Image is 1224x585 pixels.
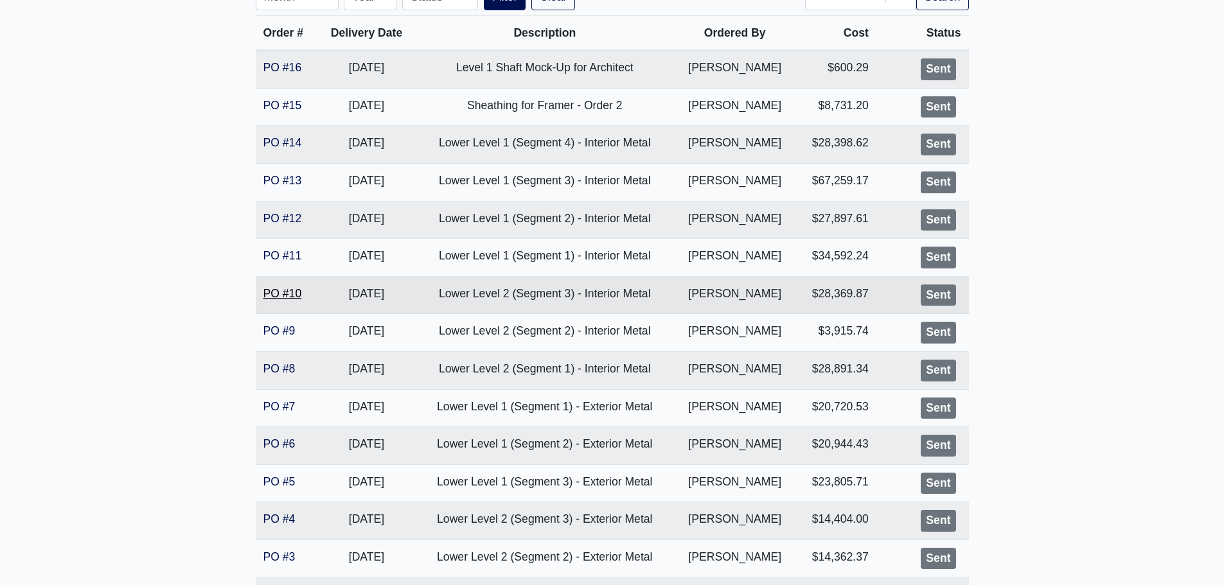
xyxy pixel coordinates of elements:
[318,389,416,427] td: [DATE]
[415,276,674,314] td: Lower Level 2 (Segment 3) - Interior Metal
[674,389,795,427] td: [PERSON_NAME]
[921,322,955,344] div: Sent
[674,239,795,277] td: [PERSON_NAME]
[415,88,674,126] td: Sheathing for Framer - Order 2
[921,58,955,80] div: Sent
[263,362,296,375] a: PO #8
[318,464,416,502] td: [DATE]
[674,502,795,540] td: [PERSON_NAME]
[795,50,876,88] td: $600.29
[674,201,795,239] td: [PERSON_NAME]
[263,249,302,262] a: PO #11
[795,502,876,540] td: $14,404.00
[674,427,795,465] td: [PERSON_NAME]
[415,502,674,540] td: Lower Level 2 (Segment 3) - Exterior Metal
[795,351,876,389] td: $28,891.34
[318,201,416,239] td: [DATE]
[263,550,296,563] a: PO #3
[415,314,674,352] td: Lower Level 2 (Segment 2) - Interior Metal
[415,16,674,51] th: Description
[795,276,876,314] td: $28,369.87
[921,510,955,532] div: Sent
[318,16,416,51] th: Delivery Date
[318,351,416,389] td: [DATE]
[263,99,302,112] a: PO #15
[318,88,416,126] td: [DATE]
[674,464,795,502] td: [PERSON_NAME]
[318,239,416,277] td: [DATE]
[318,50,416,88] td: [DATE]
[921,548,955,570] div: Sent
[795,126,876,164] td: $28,398.62
[674,126,795,164] td: [PERSON_NAME]
[921,171,955,193] div: Sent
[415,201,674,239] td: Lower Level 1 (Segment 2) - Interior Metal
[921,209,955,231] div: Sent
[795,427,876,465] td: $20,944.43
[921,397,955,419] div: Sent
[318,126,416,164] td: [DATE]
[263,174,302,187] a: PO #13
[674,88,795,126] td: [PERSON_NAME]
[256,16,318,51] th: Order #
[795,389,876,427] td: $20,720.53
[921,360,955,381] div: Sent
[415,351,674,389] td: Lower Level 2 (Segment 1) - Interior Metal
[921,473,955,494] div: Sent
[674,351,795,389] td: [PERSON_NAME]
[263,287,302,300] a: PO #10
[263,437,296,450] a: PO #6
[318,314,416,352] td: [DATE]
[318,502,416,540] td: [DATE]
[674,314,795,352] td: [PERSON_NAME]
[263,136,302,149] a: PO #14
[318,276,416,314] td: [DATE]
[415,427,674,465] td: Lower Level 1 (Segment 2) - Exterior Metal
[795,464,876,502] td: $23,805.71
[674,50,795,88] td: [PERSON_NAME]
[263,512,296,525] a: PO #4
[415,239,674,277] td: Lower Level 1 (Segment 1) - Interior Metal
[795,314,876,352] td: $3,915.74
[795,16,876,51] th: Cost
[674,16,795,51] th: Ordered By
[263,400,296,413] a: PO #7
[318,427,416,465] td: [DATE]
[795,201,876,239] td: $27,897.61
[674,276,795,314] td: [PERSON_NAME]
[921,134,955,155] div: Sent
[318,163,416,201] td: [DATE]
[415,389,674,427] td: Lower Level 1 (Segment 1) - Exterior Metal
[415,50,674,88] td: Level 1 Shaft Mock-Up for Architect
[415,464,674,502] td: Lower Level 1 (Segment 3) - Exterior Metal
[921,284,955,306] div: Sent
[674,539,795,577] td: [PERSON_NAME]
[263,475,296,488] a: PO #5
[921,247,955,268] div: Sent
[674,163,795,201] td: [PERSON_NAME]
[415,539,674,577] td: Lower Level 2 (Segment 2) - Exterior Metal
[263,61,302,74] a: PO #16
[876,16,969,51] th: Status
[263,324,296,337] a: PO #9
[921,435,955,457] div: Sent
[921,96,955,118] div: Sent
[795,539,876,577] td: $14,362.37
[795,239,876,277] td: $34,592.24
[795,163,876,201] td: $67,259.17
[415,163,674,201] td: Lower Level 1 (Segment 3) - Interior Metal
[415,126,674,164] td: Lower Level 1 (Segment 4) - Interior Metal
[263,212,302,225] a: PO #12
[318,539,416,577] td: [DATE]
[795,88,876,126] td: $8,731.20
